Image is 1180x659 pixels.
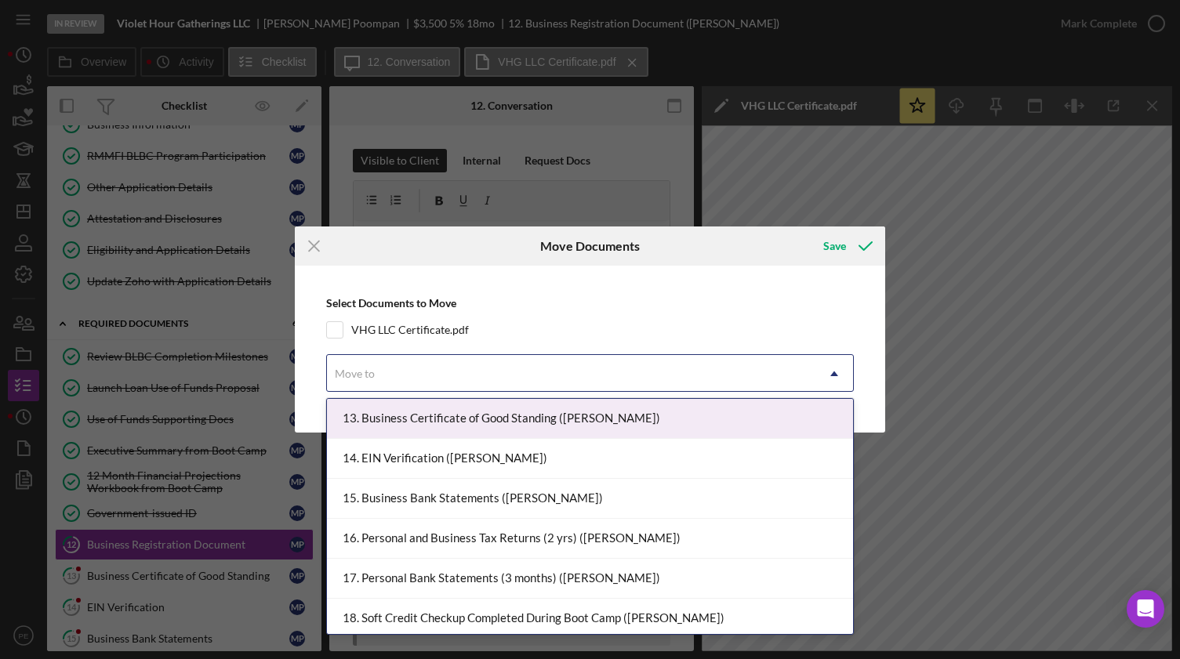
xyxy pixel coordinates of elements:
[326,296,456,310] b: Select Documents to Move
[327,439,853,479] div: 14. EIN Verification ([PERSON_NAME])
[327,559,853,599] div: 17. Personal Bank Statements (3 months) ([PERSON_NAME])
[327,399,853,439] div: 13. Business Certificate of Good Standing ([PERSON_NAME])
[327,479,853,519] div: 15. Business Bank Statements ([PERSON_NAME])
[823,230,846,262] div: Save
[808,230,885,262] button: Save
[327,599,853,639] div: 18. Soft Credit Checkup Completed During Boot Camp ([PERSON_NAME])
[1127,590,1164,628] div: Open Intercom Messenger
[335,368,375,380] div: Move to
[540,239,640,253] h6: Move Documents
[351,322,469,338] label: VHG LLC Certificate.pdf
[327,519,853,559] div: 16. Personal and Business Tax Returns (2 yrs) ([PERSON_NAME])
